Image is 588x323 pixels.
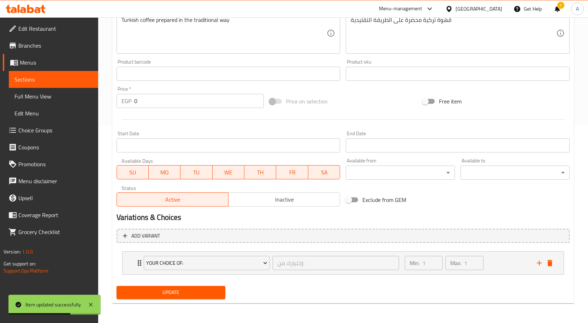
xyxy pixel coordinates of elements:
a: Upsell [3,190,98,207]
span: FR [279,167,305,178]
input: Please enter product sku [346,67,570,81]
textarea: قهوة تركية محضرة على الطريقة التقليدية [351,17,556,50]
button: FR [276,165,308,179]
button: Update [117,286,226,299]
a: Edit Menu [9,105,98,122]
span: A [576,5,579,13]
span: TU [183,167,209,178]
span: Sections [14,75,93,84]
p: Min: [410,259,420,267]
a: Menu disclaimer [3,173,98,190]
button: delete [545,258,555,268]
span: Menus [20,58,93,67]
span: Inactive [231,195,337,205]
span: Get support on: [4,259,36,268]
a: Branches [3,37,98,54]
span: Coupons [18,143,93,151]
span: Version: [4,247,21,256]
a: Full Menu View [9,88,98,105]
span: SA [311,167,337,178]
div: Expand [123,252,564,274]
a: Grocery Checklist [3,223,98,240]
button: Your Choice Of: [144,256,270,270]
button: SA [308,165,340,179]
span: Coverage Report [18,211,93,219]
button: add [534,258,545,268]
textarea: Turkish coffee prepared in the traditional way [121,17,327,50]
a: Menus [3,54,98,71]
a: Promotions [3,156,98,173]
span: Update [122,288,220,297]
span: MO [152,167,178,178]
span: Grocery Checklist [18,228,93,236]
button: Active [117,192,228,207]
button: MO [149,165,180,179]
button: TH [244,165,276,179]
button: SU [117,165,149,179]
div: Item updated successfully [25,301,81,309]
a: Coverage Report [3,207,98,223]
li: Expand [117,249,570,277]
span: Edit Restaurant [18,24,93,33]
button: WE [213,165,244,179]
a: Coupons [3,139,98,156]
span: 1.0.0 [22,247,33,256]
span: Full Menu View [14,92,93,101]
p: EGP [121,97,131,105]
a: Sections [9,71,98,88]
span: Price on selection [286,97,328,106]
input: Please enter product barcode [117,67,340,81]
button: Inactive [228,192,340,207]
a: Edit Restaurant [3,20,98,37]
span: Add variant [131,232,160,240]
span: TH [247,167,273,178]
span: Exclude from GEM [362,196,406,204]
input: Please enter price [134,94,264,108]
h2: Variations & Choices [117,212,570,223]
a: Support.OpsPlatform [4,266,48,275]
span: Active [120,195,226,205]
span: Menu disclaimer [18,177,93,185]
button: Add variant [117,229,570,243]
div: ​ [346,166,455,180]
span: Free item [439,97,462,106]
div: [GEOGRAPHIC_DATA] [456,5,502,13]
span: Branches [18,41,93,50]
span: SU [120,167,146,178]
a: Choice Groups [3,122,98,139]
span: Upsell [18,194,93,202]
span: Choice Groups [18,126,93,134]
p: Max: [450,259,461,267]
span: Edit Menu [14,109,93,118]
button: TU [180,165,212,179]
span: Promotions [18,160,93,168]
div: Menu-management [379,5,422,13]
span: Your Choice Of: [146,259,267,268]
span: WE [215,167,242,178]
div: ​ [461,166,570,180]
